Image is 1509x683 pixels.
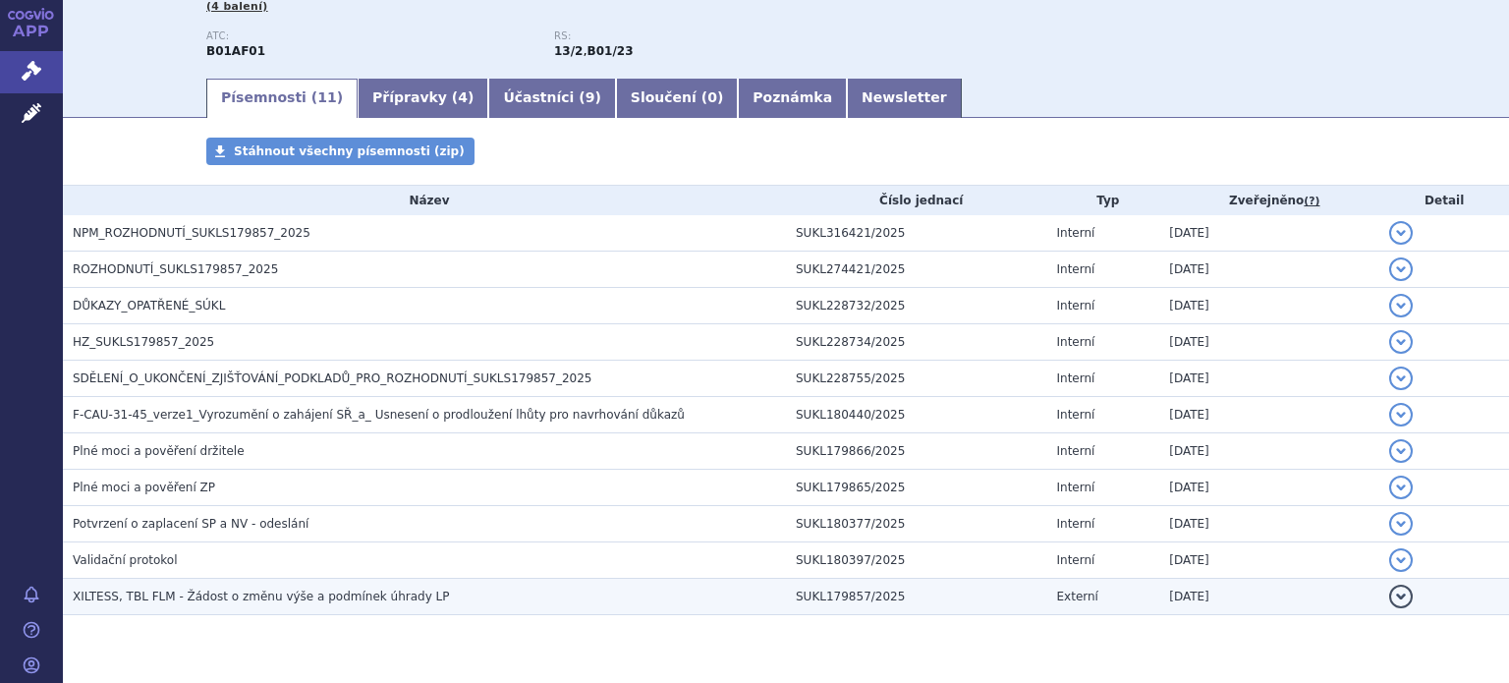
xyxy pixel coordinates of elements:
td: [DATE] [1159,361,1379,397]
abbr: (?) [1304,195,1319,208]
span: Plné moci a pověření držitele [73,444,245,458]
span: DŮKAZY_OPATŘENÉ_SÚKL [73,299,225,313]
span: Interní [1057,299,1095,313]
td: SUKL180397/2025 [786,542,1047,579]
button: detail [1389,512,1413,536]
button: detail [1389,585,1413,608]
td: [DATE] [1159,579,1379,615]
td: [DATE] [1159,215,1379,252]
span: Externí [1057,590,1098,603]
button: detail [1389,221,1413,245]
a: Písemnosti (11) [206,79,358,118]
td: [DATE] [1159,470,1379,506]
strong: RIVAROXABAN [206,44,265,58]
span: 0 [707,89,717,105]
span: NPM_ROZHODNUTÍ_SUKLS179857_2025 [73,226,310,240]
span: Interní [1057,553,1095,567]
span: F-CAU-31-45_verze1_Vyrozumění o zahájení SŘ_a_ Usnesení o prodloužení lhůty pro navrhování důkazů [73,408,685,422]
a: Přípravky (4) [358,79,488,118]
th: Zveřejněno [1159,186,1379,215]
button: detail [1389,257,1413,281]
td: [DATE] [1159,252,1379,288]
td: SUKL316421/2025 [786,215,1047,252]
button: detail [1389,548,1413,572]
p: RS: [554,30,882,42]
td: SUKL228755/2025 [786,361,1047,397]
td: SUKL274421/2025 [786,252,1047,288]
td: SUKL228732/2025 [786,288,1047,324]
span: Interní [1057,262,1095,276]
span: Interní [1057,335,1095,349]
td: SUKL180440/2025 [786,397,1047,433]
strong: léčiva k terapii nebo k profylaxi tromboembolických onemocnění, přímé inhibitory faktoru Xa a tro... [554,44,583,58]
th: Detail [1379,186,1509,215]
span: Plné moci a pověření ZP [73,481,215,494]
span: Potvrzení o zaplacení SP a NV - odeslání [73,517,308,531]
a: Účastníci (9) [488,79,615,118]
td: SUKL179857/2025 [786,579,1047,615]
span: Interní [1057,444,1095,458]
strong: gatrany a xabany vyšší síly [587,44,634,58]
td: SUKL179865/2025 [786,470,1047,506]
span: ROZHODNUTÍ_SUKLS179857_2025 [73,262,278,276]
td: [DATE] [1159,506,1379,542]
td: SUKL179866/2025 [786,433,1047,470]
a: Newsletter [847,79,962,118]
a: Stáhnout všechny písemnosti (zip) [206,138,475,165]
span: Interní [1057,408,1095,422]
th: Typ [1047,186,1160,215]
span: Interní [1057,481,1095,494]
a: Poznámka [738,79,847,118]
span: Interní [1057,517,1095,531]
td: [DATE] [1159,288,1379,324]
th: Číslo jednací [786,186,1047,215]
span: Stáhnout všechny písemnosti (zip) [234,144,465,158]
span: 11 [317,89,336,105]
span: 4 [458,89,468,105]
button: detail [1389,367,1413,390]
span: Interní [1057,226,1095,240]
th: Název [63,186,786,215]
span: SDĚLENÍ_O_UKONČENÍ_ZJIŠŤOVÁNÍ_PODKLADŮ_PRO_ROZHODNUTÍ_SUKLS179857_2025 [73,371,591,385]
span: Validační protokol [73,553,178,567]
td: [DATE] [1159,397,1379,433]
button: detail [1389,294,1413,317]
td: [DATE] [1159,542,1379,579]
span: HZ_SUKLS179857_2025 [73,335,214,349]
button: detail [1389,476,1413,499]
button: detail [1389,403,1413,427]
div: , [554,30,902,60]
button: detail [1389,439,1413,463]
a: Sloučení (0) [616,79,738,118]
span: 9 [586,89,595,105]
span: XILTESS, TBL FLM - Žádost o změnu výše a podmínek úhrady LP [73,590,450,603]
td: [DATE] [1159,324,1379,361]
td: SUKL180377/2025 [786,506,1047,542]
td: [DATE] [1159,433,1379,470]
button: detail [1389,330,1413,354]
span: Interní [1057,371,1095,385]
p: ATC: [206,30,534,42]
td: SUKL228734/2025 [786,324,1047,361]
